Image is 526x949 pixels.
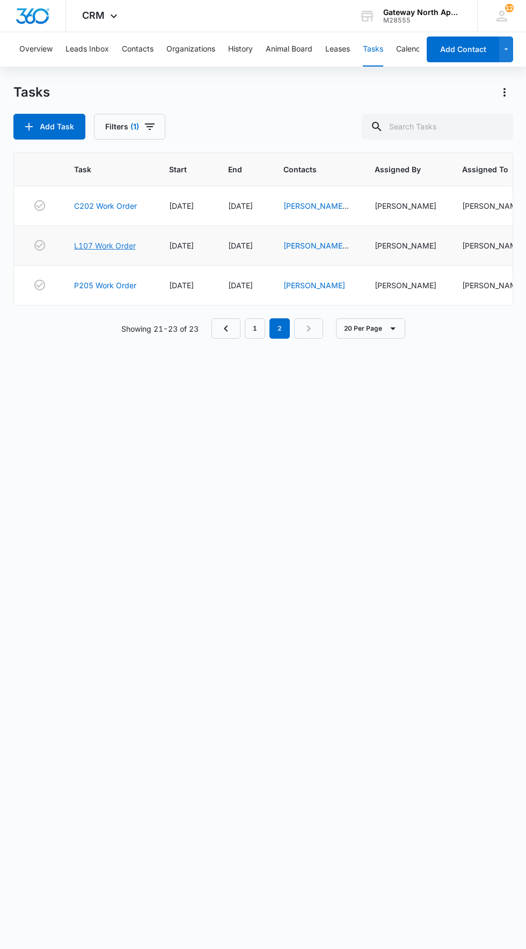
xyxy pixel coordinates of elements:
a: L107 Work Order [74,240,136,251]
span: CRM [82,10,105,21]
a: P205 Work Order [74,280,136,291]
span: (1) [130,123,139,130]
button: Animal Board [266,32,312,67]
h1: Tasks [13,84,50,100]
a: [PERSON_NAME] [283,281,345,290]
button: Tasks [363,32,383,67]
a: Previous Page [211,318,240,339]
button: Add Task [13,114,85,140]
span: Assigned By [375,164,421,175]
div: notifications count [505,4,514,12]
span: [DATE] [169,281,194,290]
button: Leads Inbox [65,32,109,67]
nav: Pagination [211,318,323,339]
span: [DATE] [228,241,253,250]
span: [DATE] [169,201,194,210]
a: C202 Work Order [74,200,137,211]
span: 12 [505,4,514,12]
div: [PERSON_NAME] [462,200,524,211]
div: [PERSON_NAME] [462,280,524,291]
div: [PERSON_NAME] [375,280,436,291]
span: [DATE] [228,201,253,210]
button: Organizations [166,32,215,67]
span: Contacts [283,164,333,175]
span: [DATE] [169,241,194,250]
div: account id [383,17,462,24]
button: Actions [496,84,513,101]
div: account name [383,8,462,17]
a: Page 1 [245,318,265,339]
div: [PERSON_NAME] [375,200,436,211]
button: Overview [19,32,53,67]
button: 20 Per Page [336,318,405,339]
button: Filters(1) [94,114,165,140]
button: History [228,32,253,67]
em: 2 [269,318,290,339]
input: Search Tasks [362,114,513,140]
p: Showing 21-23 of 23 [121,323,199,334]
span: End [228,164,242,175]
span: [DATE] [228,281,253,290]
span: Task [74,164,128,175]
button: Calendar [396,32,428,67]
button: Contacts [122,32,154,67]
button: Add Contact [427,36,499,62]
div: [PERSON_NAME] [462,240,524,251]
span: Assigned To [462,164,508,175]
span: Start [169,164,187,175]
button: Leases [325,32,350,67]
a: [PERSON_NAME] & [PERSON_NAME] "[PERSON_NAME]" [PERSON_NAME] [283,241,349,306]
a: [PERSON_NAME] [PERSON_NAME] & [PERSON_NAME] [283,201,349,244]
div: [PERSON_NAME] [375,240,436,251]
